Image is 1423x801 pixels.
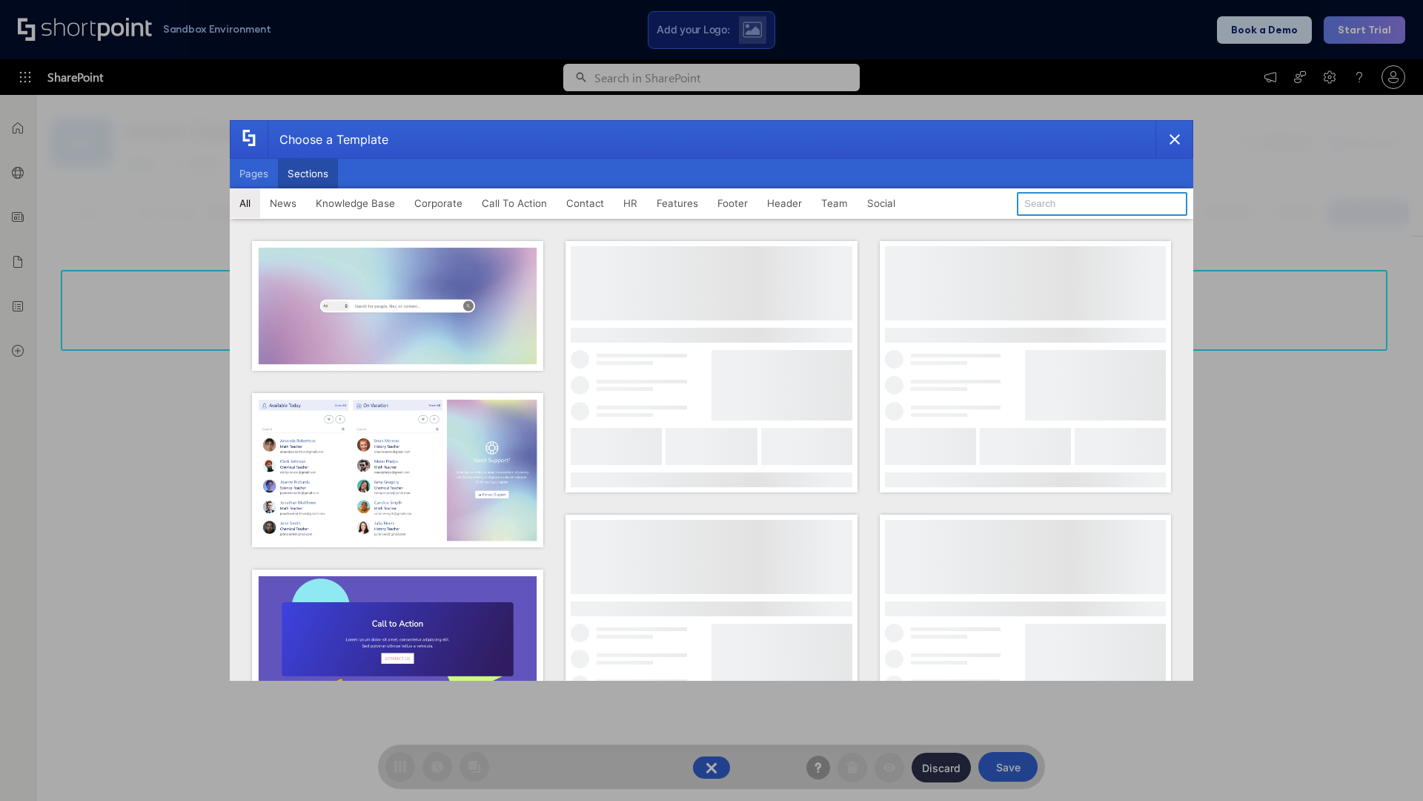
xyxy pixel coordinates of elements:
button: News [260,188,306,218]
button: HR [614,188,647,218]
button: Social [858,188,905,218]
div: template selector [230,120,1193,681]
button: Call To Action [472,188,557,218]
button: Footer [708,188,757,218]
iframe: Chat Widget [1349,730,1423,801]
button: Contact [557,188,614,218]
input: Search [1017,192,1187,216]
button: Knowledge Base [306,188,405,218]
button: Sections [278,159,338,188]
button: Features [647,188,708,218]
button: All [230,188,260,218]
button: Team [812,188,858,218]
button: Pages [230,159,278,188]
button: Corporate [405,188,472,218]
button: Header [757,188,812,218]
div: Choose a Template [268,121,388,158]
